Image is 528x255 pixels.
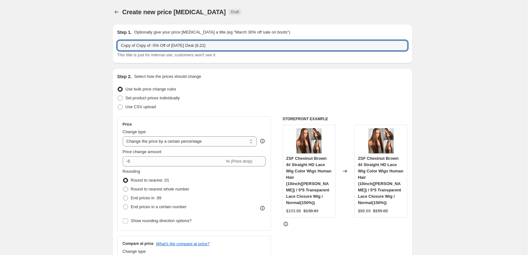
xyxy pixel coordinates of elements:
span: $138.43 [304,208,318,213]
img: fb0f554a77e5c0ee_80x.jpg [296,128,322,153]
span: End prices in a certain number [131,204,187,209]
p: Optionally give your price [MEDICAL_DATA] a title (eg "March 30% off sale on boots") [134,29,290,35]
h6: STOREFRONT EXAMPLE [283,116,408,121]
span: ZSF Chestnut Brown 4# Straight HD Lace Wig Color Wigs Human Hair (10inch([PERSON_NAME]) / 5*5 Tra... [358,156,403,205]
img: fb0f554a77e5c0ee_80x.jpg [368,128,394,153]
span: Round to nearest whole number [131,187,189,191]
p: Select how the prices should change [134,73,201,80]
h3: Price [123,122,132,127]
span: Round to nearest .01 [131,178,169,183]
span: Use CSV upload [126,104,156,109]
span: End prices in .99 [131,196,162,200]
h3: Compare at price [123,241,154,246]
span: ZSF Chestnut Brown 4# Straight HD Lace Wig Color Wigs Human Hair (10inch([PERSON_NAME]) / 5*5 Tra... [286,156,331,205]
span: Create new price [MEDICAL_DATA] [122,9,226,16]
span: Set product prices individually [126,96,180,100]
span: % (Price drop) [226,159,252,164]
span: $155.82 [373,208,388,213]
button: What's the compare at price? [156,241,210,246]
span: This title is just for internal use, customers won't see it [117,53,215,57]
h2: Step 2. [117,73,132,80]
span: Show rounding direction options? [131,218,192,223]
input: -15 [123,156,225,166]
span: Use bulk price change rules [126,87,176,91]
span: $103.88 [286,208,301,213]
span: $98.69 [358,208,371,213]
div: help [259,138,266,144]
span: Change type [123,249,146,254]
span: Price change amount [123,149,162,154]
span: Draft [231,9,239,15]
button: Price change jobs [112,8,121,16]
input: 30% off holiday sale [117,40,408,51]
span: Change type [123,129,146,134]
h2: Step 1. [117,29,132,35]
span: Rounding [123,169,140,174]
